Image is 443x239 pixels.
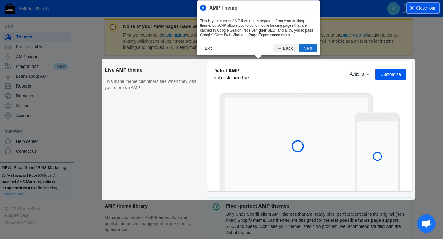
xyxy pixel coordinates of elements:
img: amp_40x40.png [200,5,206,11]
b: Core Web Vitals [214,33,242,37]
b: Page Experience [249,33,278,37]
button: Next [299,44,317,52]
div: This is your current AMP theme. It is separate from your desktop theme, but AMP allows you to bui... [197,15,320,41]
button: ← Back [273,44,297,52]
b: higher SEO [255,28,275,32]
h3: AMP Theme [200,3,317,12]
div: Open chat [417,214,436,233]
button: Exit [200,44,216,52]
h2: AMP theme library [105,198,201,215]
span: Close tour [416,5,436,11]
